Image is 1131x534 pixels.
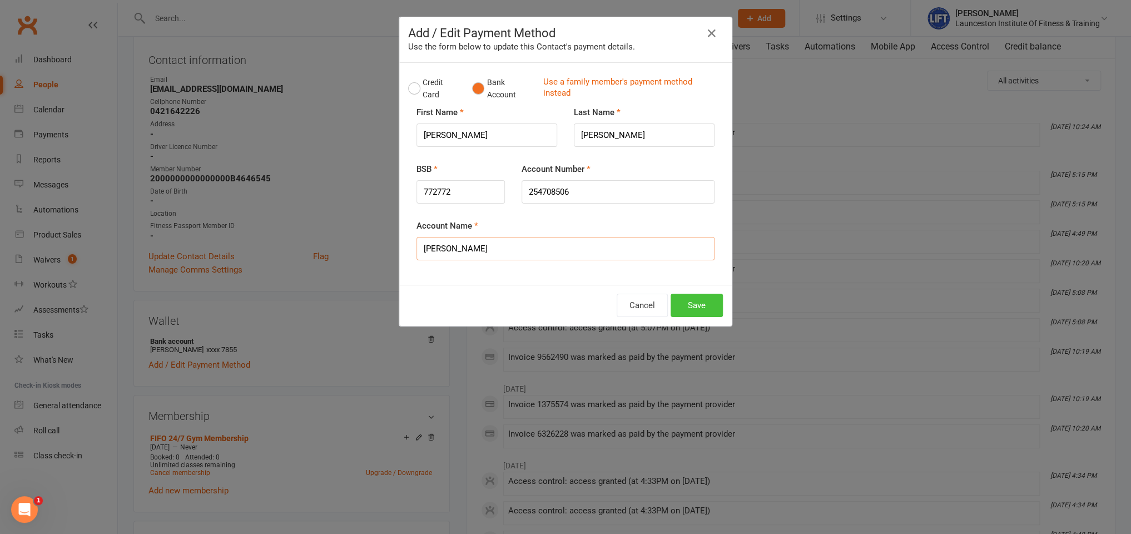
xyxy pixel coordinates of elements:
[408,40,723,53] div: Use the form below to update this Contact's payment details.
[522,162,591,176] label: Account Number
[617,294,668,317] button: Cancel
[416,180,505,204] input: NNNNNN
[703,24,721,42] button: Close
[543,76,717,101] a: Use a family member's payment method instead
[416,106,464,119] label: First Name
[472,72,534,106] button: Bank Account
[408,26,723,40] h4: Add / Edit Payment Method
[416,162,438,176] label: BSB
[34,496,43,505] span: 1
[11,496,38,523] iframe: Intercom live chat
[408,72,460,106] button: Credit Card
[671,294,723,317] button: Save
[416,219,478,233] label: Account Name
[574,106,621,119] label: Last Name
